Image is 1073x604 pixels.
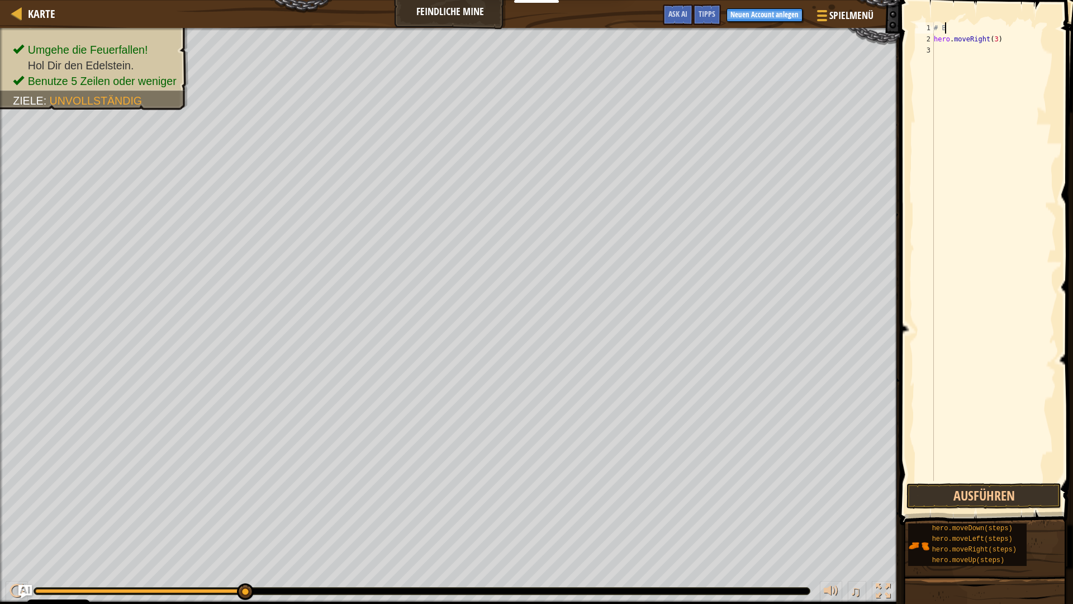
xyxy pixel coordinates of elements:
[668,8,687,19] span: Ask AI
[829,8,873,23] span: Spielmenü
[13,73,176,89] li: Benutze 5 Zeilen oder weniger
[28,44,148,56] span: Umgehe die Feuerfallen!
[13,58,176,73] li: Hol Dir den Edelstein.
[915,34,934,45] div: 2
[872,581,894,604] button: Fullscreen umschalten
[18,585,32,598] button: Ask AI
[850,583,861,600] span: ♫
[932,535,1013,543] span: hero.moveLeft(steps)
[906,483,1061,509] button: Ausführen
[915,45,934,56] div: 3
[848,581,867,604] button: ♫
[28,75,177,87] span: Benutze 5 Zeilen oder weniger
[820,581,842,604] button: Lautstärke anpassen
[663,4,693,25] button: Ask AI
[44,95,50,107] span: :
[50,95,143,107] span: Unvollständig
[932,546,1017,554] span: hero.moveRight(steps)
[13,42,176,58] li: Umgehe die Feuerfallen!
[13,95,43,107] span: Ziele
[727,8,803,22] button: Neuen Account anlegen
[28,6,55,21] span: Karte
[908,535,929,556] img: portrait.png
[699,8,715,19] span: Tipps
[6,581,28,604] button: Ctrl + P: Pause
[932,556,1005,564] span: hero.moveUp(steps)
[28,59,134,72] span: Hol Dir den Edelstein.
[808,4,880,31] button: Spielmenü
[22,6,55,21] a: Karte
[915,22,934,34] div: 1
[932,525,1013,532] span: hero.moveDown(steps)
